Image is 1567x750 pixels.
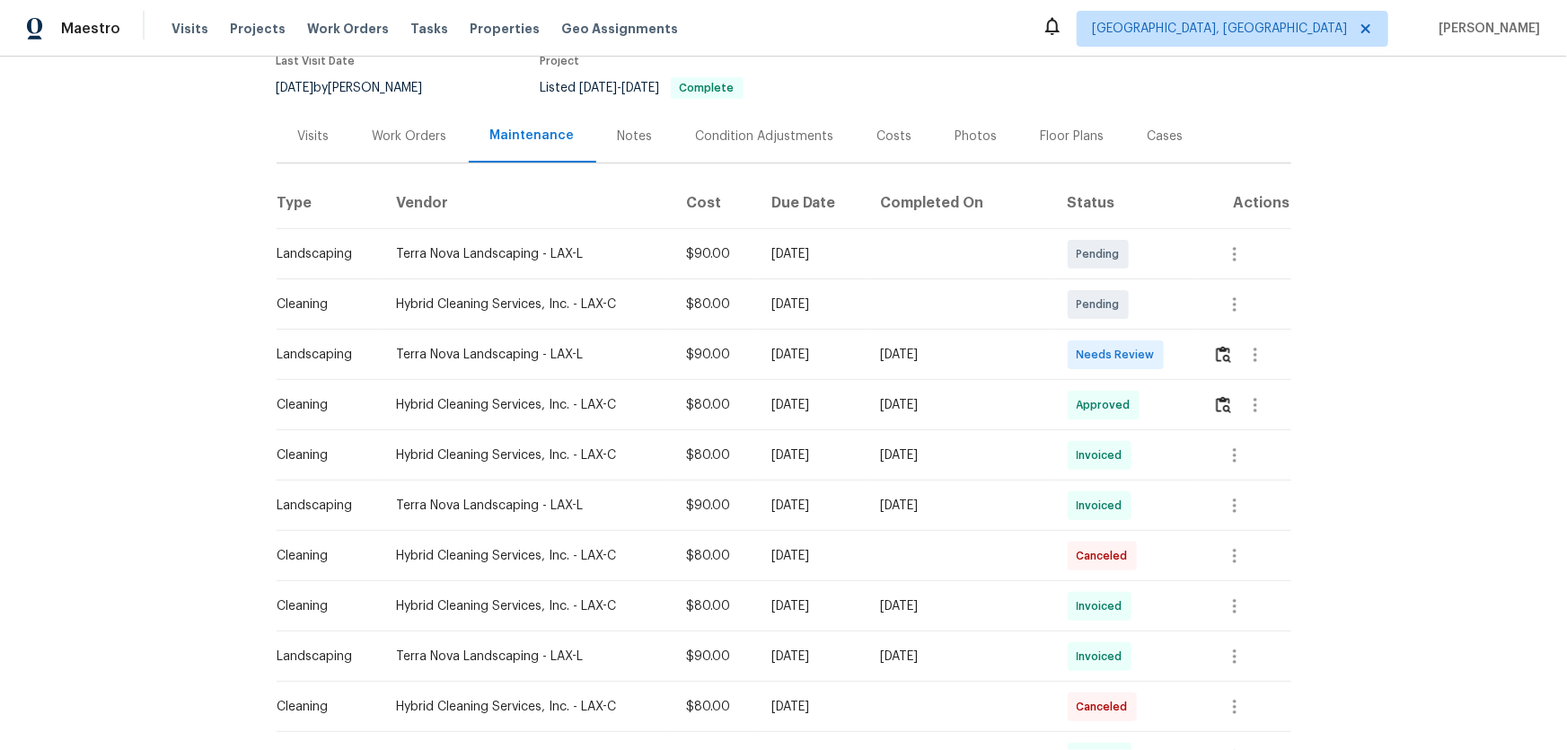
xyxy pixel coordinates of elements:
div: $90.00 [686,497,742,515]
div: [DATE] [880,648,1039,666]
th: Type [277,179,383,229]
div: [DATE] [880,597,1039,615]
span: Invoiced [1077,446,1130,464]
span: [DATE] [277,82,314,94]
div: Cleaning [277,446,368,464]
span: [GEOGRAPHIC_DATA], [GEOGRAPHIC_DATA] [1092,20,1347,38]
span: Geo Assignments [561,20,678,38]
span: Invoiced [1077,597,1130,615]
span: Invoiced [1077,648,1130,666]
div: Terra Nova Landscaping - LAX-L [396,497,657,515]
div: Cleaning [277,597,368,615]
th: Actions [1199,179,1291,229]
div: by [PERSON_NAME] [277,77,445,99]
div: $90.00 [686,245,742,263]
div: Hybrid Cleaning Services, Inc. - LAX-C [396,396,657,414]
span: Listed [541,82,744,94]
span: Maestro [61,20,120,38]
div: [DATE] [771,245,851,263]
div: $80.00 [686,698,742,716]
span: - [580,82,660,94]
span: Project [541,56,580,66]
div: Terra Nova Landscaping - LAX-L [396,648,657,666]
div: $80.00 [686,547,742,565]
div: $80.00 [686,597,742,615]
span: Invoiced [1077,497,1130,515]
span: Pending [1077,245,1127,263]
div: Photos [955,128,998,146]
span: Work Orders [307,20,389,38]
div: [DATE] [771,597,851,615]
th: Completed On [866,179,1053,229]
div: [DATE] [880,396,1039,414]
img: Review Icon [1216,396,1231,413]
th: Vendor [382,179,672,229]
span: Canceled [1077,547,1135,565]
span: Canceled [1077,698,1135,716]
div: Floor Plans [1041,128,1105,146]
div: Landscaping [277,245,368,263]
div: Hybrid Cleaning Services, Inc. - LAX-C [396,597,657,615]
div: [DATE] [771,446,851,464]
span: Properties [470,20,540,38]
div: [DATE] [771,547,851,565]
div: Notes [618,128,653,146]
span: Needs Review [1077,346,1162,364]
th: Cost [672,179,756,229]
div: $80.00 [686,296,742,313]
th: Due Date [757,179,866,229]
div: Hybrid Cleaning Services, Inc. - LAX-C [396,296,657,313]
div: [DATE] [880,497,1039,515]
span: Visits [172,20,208,38]
div: [DATE] [771,396,851,414]
div: [DATE] [880,446,1039,464]
th: Status [1053,179,1199,229]
div: Terra Nova Landscaping - LAX-L [396,346,657,364]
span: [DATE] [580,82,618,94]
div: $80.00 [686,446,742,464]
span: Complete [673,83,742,93]
div: $90.00 [686,648,742,666]
div: Hybrid Cleaning Services, Inc. - LAX-C [396,446,657,464]
div: Cases [1148,128,1184,146]
div: Cleaning [277,698,368,716]
div: Condition Adjustments [696,128,834,146]
button: Review Icon [1213,384,1234,427]
div: Hybrid Cleaning Services, Inc. - LAX-C [396,698,657,716]
span: Projects [230,20,286,38]
div: Landscaping [277,648,368,666]
img: Review Icon [1216,346,1231,363]
span: [PERSON_NAME] [1431,20,1540,38]
div: [DATE] [771,346,851,364]
span: [DATE] [622,82,660,94]
span: Pending [1077,296,1127,313]
div: Landscaping [277,497,368,515]
div: [DATE] [771,296,851,313]
div: Terra Nova Landscaping - LAX-L [396,245,657,263]
div: Cleaning [277,547,368,565]
div: $80.00 [686,396,742,414]
span: Tasks [410,22,448,35]
div: [DATE] [771,698,851,716]
span: Approved [1077,396,1138,414]
div: Costs [877,128,912,146]
button: Review Icon [1213,333,1234,376]
div: Visits [298,128,330,146]
div: Landscaping [277,346,368,364]
div: Hybrid Cleaning Services, Inc. - LAX-C [396,547,657,565]
div: [DATE] [880,346,1039,364]
div: [DATE] [771,497,851,515]
div: [DATE] [771,648,851,666]
div: Cleaning [277,396,368,414]
div: Work Orders [373,128,447,146]
div: $90.00 [686,346,742,364]
span: Last Visit Date [277,56,356,66]
div: Cleaning [277,296,368,313]
div: Maintenance [490,127,575,145]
